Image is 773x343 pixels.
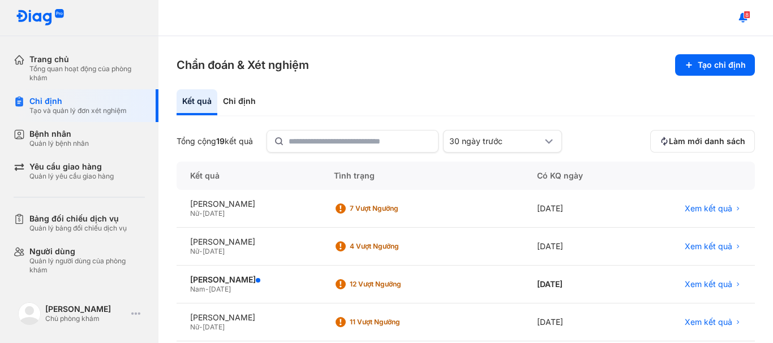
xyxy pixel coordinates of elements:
[523,190,631,228] div: [DATE]
[190,275,307,285] div: [PERSON_NAME]
[190,312,307,323] div: [PERSON_NAME]
[29,106,127,115] div: Tạo và quản lý đơn xét nghiệm
[523,228,631,266] div: [DATE]
[650,130,755,153] button: Làm mới danh sách
[350,318,440,327] div: 11 Vượt ngưỡng
[205,285,209,293] span: -
[190,209,199,218] span: Nữ
[350,242,440,251] div: 4 Vượt ngưỡng
[177,89,217,115] div: Kết quả
[217,89,261,115] div: Chỉ định
[190,199,307,209] div: [PERSON_NAME]
[350,204,440,213] div: 7 Vượt ngưỡng
[199,209,203,218] span: -
[523,303,631,341] div: [DATE]
[320,162,524,190] div: Tình trạng
[45,304,127,314] div: [PERSON_NAME]
[449,136,542,146] div: 30 ngày trước
[29,129,89,139] div: Bệnh nhân
[350,280,440,289] div: 12 Vượt ngưỡng
[199,247,203,255] span: -
[29,172,114,181] div: Quản lý yêu cầu giao hàng
[16,9,65,27] img: logo
[675,54,755,76] button: Tạo chỉ định
[29,257,145,275] div: Quản lý người dùng của phòng khám
[199,323,203,331] span: -
[177,57,309,73] h3: Chẩn đoán & Xét nghiệm
[177,162,320,190] div: Kết quả
[523,266,631,303] div: [DATE]
[29,139,89,148] div: Quản lý bệnh nhân
[203,209,225,218] span: [DATE]
[216,136,225,146] span: 19
[18,302,41,325] img: logo
[190,247,199,255] span: Nữ
[29,214,127,224] div: Bảng đối chiếu dịch vụ
[29,246,145,257] div: Người dùng
[177,136,253,146] div: Tổng cộng kết quả
[203,247,225,255] span: [DATE]
[669,136,745,146] span: Làm mới danh sách
[29,64,145,83] div: Tổng quan hoạt động của phòng khám
[685,203,732,214] span: Xem kết quả
[209,285,231,293] span: [DATE]
[685,317,732,327] span: Xem kết quả
[29,54,145,64] div: Trang chủ
[203,323,225,331] span: [DATE]
[29,96,127,106] div: Chỉ định
[685,279,732,289] span: Xem kết quả
[744,11,750,19] span: 8
[190,285,205,293] span: Nam
[190,323,199,331] span: Nữ
[523,162,631,190] div: Có KQ ngày
[190,237,307,247] div: [PERSON_NAME]
[29,162,114,172] div: Yêu cầu giao hàng
[45,314,127,323] div: Chủ phòng khám
[29,224,127,233] div: Quản lý bảng đối chiếu dịch vụ
[685,241,732,251] span: Xem kết quả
